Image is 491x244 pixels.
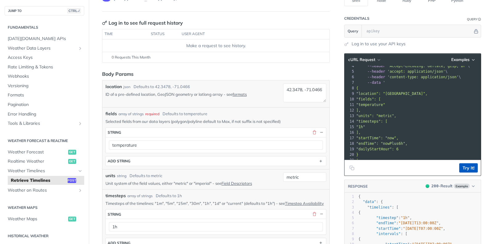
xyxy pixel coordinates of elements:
span: Versioning [8,83,83,89]
span: --header [367,64,385,68]
div: 16 [345,130,355,135]
button: Hide [319,211,324,217]
div: 21 [345,157,355,163]
div: 7 [345,226,354,231]
button: Show subpages for Tools & Libraries [78,121,83,126]
span: : { [358,200,383,204]
div: 5 [345,69,355,74]
h2: Fundamentals [5,25,84,30]
div: 6 [345,221,354,226]
div: Defaults to 42.3478, -71.0466 [134,84,190,90]
button: Hide [319,130,324,135]
button: Try It! [459,163,478,173]
div: array of strings [127,193,153,199]
a: Webhooks [5,72,84,81]
p: Unit system of the field values, either "metric" or "imperial" - see [105,181,281,186]
div: string [108,130,121,135]
div: 11 [345,102,355,108]
div: - Result [431,183,452,189]
div: 4 [345,63,355,69]
a: formats [233,92,247,97]
div: string [108,212,121,217]
span: --header [367,75,385,79]
h2: Weather Forecast & realtime [5,138,84,144]
p: Timesteps of the timelines: "1m", "5m", "15m", "30m", "1h", "1d" or "current" (defaults to "1h") ... [105,201,326,206]
span: Weather Timelines [8,168,76,174]
span: "dailyStartHour": 6 [356,147,398,151]
button: Copy to clipboard [348,163,356,173]
span: Example [454,184,470,189]
a: Weather TimelinesHide subpages for Weather Timelines [5,166,84,176]
span: 'Accept-Encoding: deflate, gzip, br' [387,64,468,68]
div: 13 [345,113,355,119]
div: Credentials [344,16,369,21]
span: 'content-type: application/json' [387,75,459,79]
p: ID of a pre-defined location, GeoJSON geometry or latlong array - see [105,91,281,97]
span: "fields": [ [356,97,381,101]
span: Formats [8,92,83,98]
th: time [102,29,149,39]
div: string [117,173,126,179]
button: 200200-ResultExample [423,183,478,189]
div: 7 [345,80,355,85]
span: Examples [451,57,470,62]
button: Delete [312,130,317,135]
div: required [145,111,159,117]
span: "timelines" [367,205,392,209]
div: 5 [345,215,354,221]
span: "timesteps": [ [356,119,387,124]
span: Pagination [8,102,83,108]
div: Log in to see full request history [102,19,183,26]
span: "units": "metric", [356,114,396,118]
span: 'accept: application/json' [387,69,445,74]
div: 8 [345,85,355,91]
a: Weather Data LayersShow subpages for Weather Data Layers [5,44,84,53]
span: "endTime" [376,221,396,225]
span: get [68,159,76,164]
button: Hide [473,28,479,34]
span: : [ [358,232,407,236]
div: 9 [345,91,355,96]
button: Hide subpages for Weather Timelines [78,169,83,173]
a: Error Handling [5,110,84,119]
span: : , [358,226,445,231]
span: --header [367,69,385,74]
div: Body Params [102,70,134,78]
button: ADD string [106,157,326,166]
span: : , [358,216,412,220]
span: Weather Forecast [8,149,67,155]
span: "location": "[GEOGRAPHIC_DATA]", [356,91,427,96]
div: 15 [345,124,355,130]
span: "1h" [401,216,410,220]
div: Query [467,17,477,22]
div: QueryInformation [467,17,481,22]
span: Realtime Weather [8,158,67,165]
span: Weather on Routes [8,187,76,193]
a: Log in to use your API keys [352,41,406,47]
div: 6 [345,74,355,80]
div: 17 [345,135,355,141]
span: { [358,210,361,215]
span: ' [383,80,385,85]
a: Weather Forecastget [5,148,84,157]
span: Error Handling [8,111,83,117]
div: 12 [345,108,355,113]
a: Weather on RoutesShow subpages for Weather on Routes [5,186,84,195]
span: Query [348,28,358,34]
span: 200 [426,184,429,188]
span: Webhooks [8,73,83,79]
div: Defaults to temperature [163,111,207,117]
button: Show subpages for Weather Data Layers [78,46,83,51]
div: 8 [345,231,354,237]
button: Show subpages for Weather on Routes [78,188,83,193]
a: Weather Mapsget [5,214,84,224]
span: Rate Limiting & Tokens [8,64,83,70]
span: [DATE][DOMAIN_NAME] APIs [8,36,83,42]
label: location [105,83,122,90]
p: Selected fields from our data layers (polygon/polyline default to Max, if not suffix is not speci... [105,119,326,124]
button: Delete [312,211,317,217]
span: ], [356,108,361,112]
span: get [68,150,76,155]
button: cURL Request [346,57,382,63]
span: \ [356,69,448,74]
